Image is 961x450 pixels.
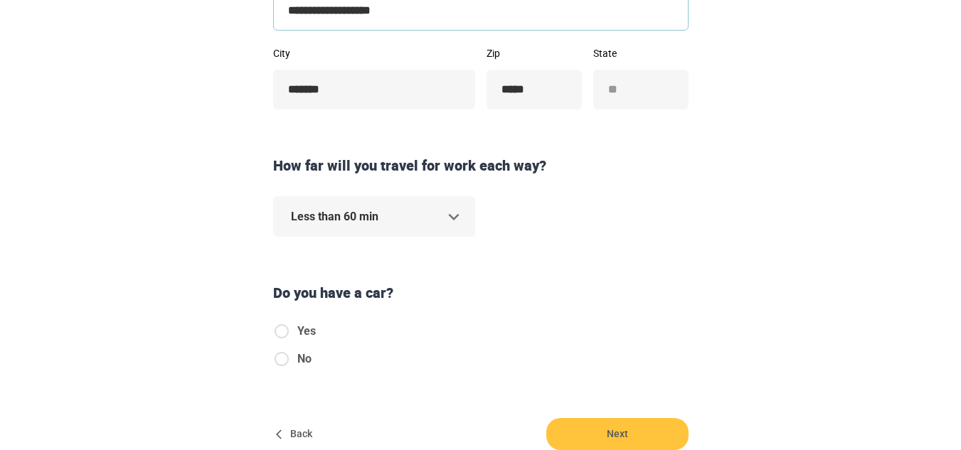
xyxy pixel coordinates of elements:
[267,283,694,304] div: Do you have a car?
[297,350,312,368] span: No
[487,48,582,58] label: Zip
[273,323,327,378] div: hasCar
[546,418,689,450] button: Next
[273,48,475,58] label: City
[273,418,319,450] button: Back
[267,156,694,176] div: How far will you travel for work each way?
[273,196,475,237] div: Less than 60 min
[297,323,316,340] span: Yes
[593,48,689,58] label: State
